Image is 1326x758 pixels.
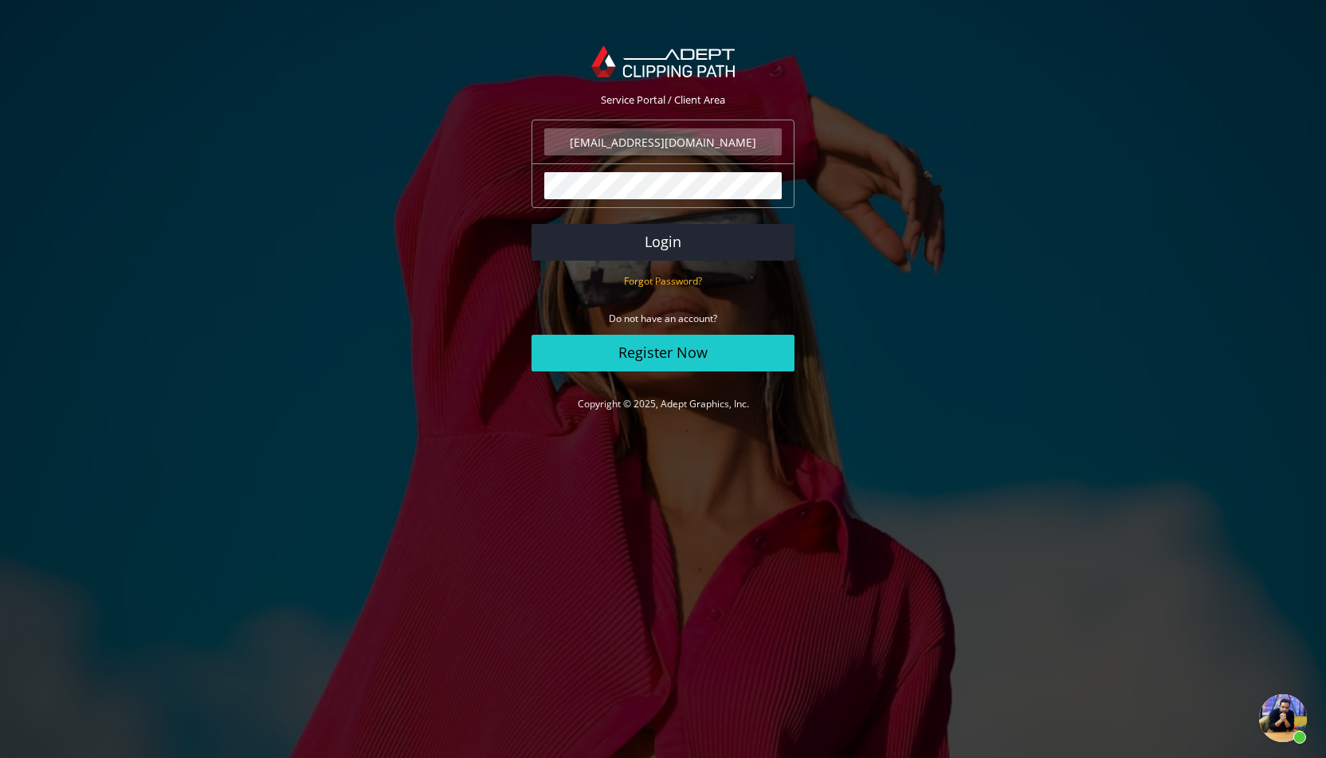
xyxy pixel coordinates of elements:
[578,397,749,410] a: Copyright © 2025, Adept Graphics, Inc.
[532,335,794,371] a: Register Now
[624,273,702,288] a: Forgot Password?
[591,45,734,77] img: Adept Graphics
[1259,694,1307,742] a: Aprire la chat
[601,92,725,107] span: Service Portal / Client Area
[609,312,717,325] small: Do not have an account?
[532,224,794,261] button: Login
[544,128,782,155] input: Email Address
[624,274,702,288] small: Forgot Password?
